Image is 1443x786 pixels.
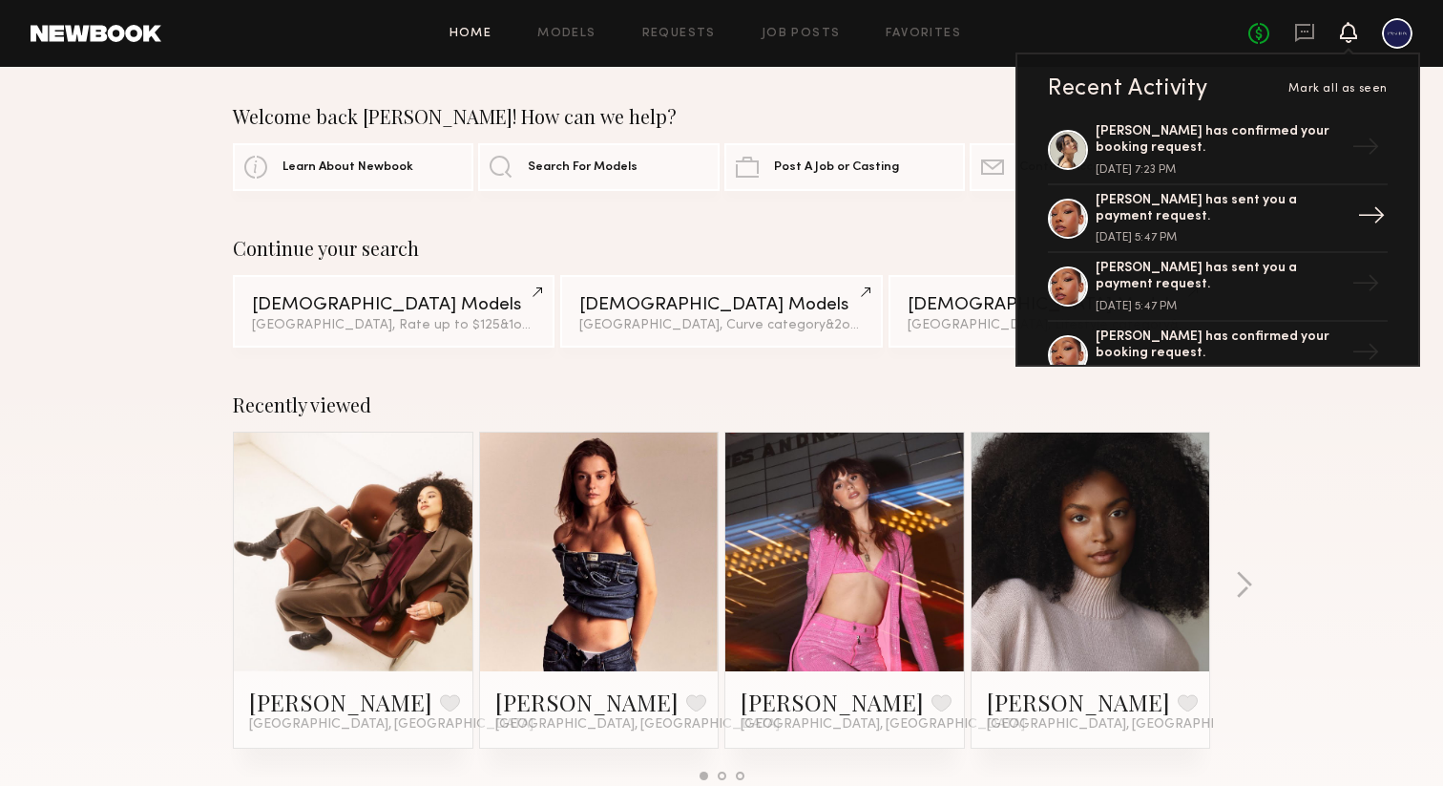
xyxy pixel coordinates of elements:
[1344,262,1388,311] div: →
[1096,232,1344,244] div: [DATE] 5:47 PM
[579,319,863,332] div: [GEOGRAPHIC_DATA], Curve category
[1048,117,1388,185] a: [PERSON_NAME] has confirmed your booking request.[DATE] 7:23 PM→
[762,28,841,40] a: Job Posts
[249,717,533,733] span: [GEOGRAPHIC_DATA], [GEOGRAPHIC_DATA]
[908,296,1191,314] div: [DEMOGRAPHIC_DATA] Models
[579,296,863,314] div: [DEMOGRAPHIC_DATA] Models
[233,237,1210,260] div: Continue your search
[1288,83,1388,95] span: Mark all as seen
[233,143,473,191] a: Learn About Newbook
[1048,253,1388,322] a: [PERSON_NAME] has sent you a payment request.[DATE] 5:47 PM→
[495,687,679,717] a: [PERSON_NAME]
[537,28,596,40] a: Models
[282,161,413,174] span: Learn About Newbook
[1096,193,1344,225] div: [PERSON_NAME] has sent you a payment request.
[642,28,716,40] a: Requests
[478,143,719,191] a: Search For Models
[495,717,780,733] span: [GEOGRAPHIC_DATA], [GEOGRAPHIC_DATA]
[987,717,1271,733] span: [GEOGRAPHIC_DATA], [GEOGRAPHIC_DATA]
[741,687,924,717] a: [PERSON_NAME]
[528,161,638,174] span: Search For Models
[908,319,1191,332] div: [GEOGRAPHIC_DATA], Lifestyle category
[886,28,961,40] a: Favorites
[987,687,1170,717] a: [PERSON_NAME]
[1096,301,1344,312] div: [DATE] 5:47 PM
[970,143,1210,191] a: Contact Account Manager
[252,296,535,314] div: [DEMOGRAPHIC_DATA] Models
[1048,77,1208,100] div: Recent Activity
[233,105,1210,128] div: Welcome back [PERSON_NAME]! How can we help?
[450,28,492,40] a: Home
[1096,124,1344,157] div: [PERSON_NAME] has confirmed your booking request.
[724,143,965,191] a: Post A Job or Casting
[1048,322,1388,391] a: [PERSON_NAME] has confirmed your booking request.→
[1344,125,1388,175] div: →
[1096,329,1344,362] div: [PERSON_NAME] has confirmed your booking request.
[1344,330,1388,380] div: →
[1048,185,1388,254] a: [PERSON_NAME] has sent you a payment request.[DATE] 5:47 PM→
[560,275,882,348] a: [DEMOGRAPHIC_DATA] Models[GEOGRAPHIC_DATA], Curve category&2other filters
[1349,194,1393,244] div: →
[233,275,554,348] a: [DEMOGRAPHIC_DATA] Models[GEOGRAPHIC_DATA], Rate up to $125&1other filter
[252,319,535,332] div: [GEOGRAPHIC_DATA], Rate up to $125
[1096,164,1344,176] div: [DATE] 7:23 PM
[889,275,1210,348] a: [DEMOGRAPHIC_DATA] Models[GEOGRAPHIC_DATA], Lifestyle category&2other filters
[500,319,582,331] span: & 1 other filter
[233,393,1210,416] div: Recently viewed
[249,687,432,717] a: [PERSON_NAME]
[1096,261,1344,293] div: [PERSON_NAME] has sent you a payment request.
[826,319,917,331] span: & 2 other filter s
[774,161,899,174] span: Post A Job or Casting
[741,717,1025,733] span: [GEOGRAPHIC_DATA], [GEOGRAPHIC_DATA]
